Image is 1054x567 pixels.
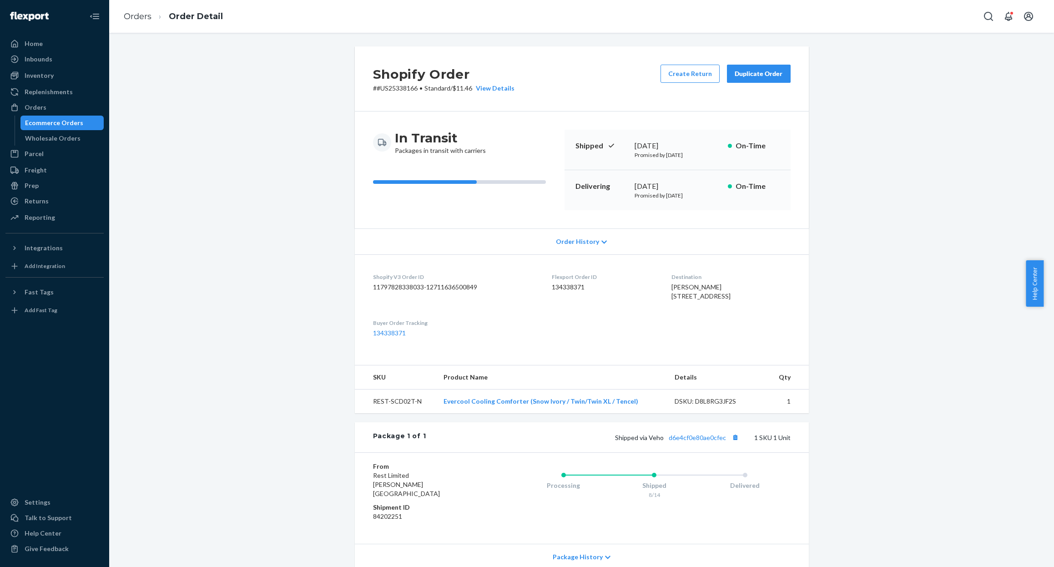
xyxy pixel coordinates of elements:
[5,495,104,510] a: Settings
[5,241,104,255] button: Integrations
[671,283,731,300] span: [PERSON_NAME] [STREET_ADDRESS]
[736,181,780,192] p: On-Time
[730,431,741,443] button: Copy tracking number
[1019,7,1038,25] button: Open account menu
[25,118,83,127] div: Ecommerce Orders
[373,273,537,281] dt: Shopify V3 Order ID
[25,149,44,158] div: Parcel
[667,365,767,390] th: Details
[735,69,783,78] div: Duplicate Order
[5,100,104,115] a: Orders
[25,166,47,175] div: Freight
[552,283,657,292] dd: 134338371
[5,259,104,273] a: Add Integration
[635,192,721,199] p: Promised by [DATE]
[5,163,104,177] a: Freight
[169,11,223,21] a: Order Detail
[661,65,720,83] button: Create Return
[20,116,104,130] a: Ecommerce Orders
[395,130,486,155] div: Packages in transit with carriers
[556,237,599,246] span: Order History
[419,84,423,92] span: •
[5,147,104,161] a: Parcel
[5,285,104,299] button: Fast Tags
[5,36,104,51] a: Home
[25,55,52,64] div: Inbounds
[86,7,104,25] button: Close Navigation
[609,481,700,490] div: Shipped
[25,306,57,314] div: Add Fast Tag
[25,498,50,507] div: Settings
[996,540,1045,562] iframe: Opens a widget where you can chat to one of our agents
[553,552,603,562] span: Package History
[5,68,104,83] a: Inventory
[373,471,440,497] span: Rest Limited [PERSON_NAME][GEOGRAPHIC_DATA]
[395,130,486,146] h3: In Transit
[727,65,791,83] button: Duplicate Order
[669,434,726,441] a: d6e4cf0e80ae0cfec
[25,87,73,96] div: Replenishments
[518,481,609,490] div: Processing
[999,7,1018,25] button: Open notifications
[25,262,65,270] div: Add Integration
[116,3,230,30] ol: breadcrumbs
[5,511,104,525] button: Talk to Support
[124,11,151,21] a: Orders
[436,365,667,390] th: Product Name
[355,365,437,390] th: SKU
[355,390,437,414] td: REST-SCD02T-N
[373,503,482,512] dt: Shipment ID
[25,39,43,48] div: Home
[373,512,482,521] dd: 84202251
[424,84,450,92] span: Standard
[552,273,657,281] dt: Flexport Order ID
[25,544,69,553] div: Give Feedback
[373,329,406,337] a: 134338371
[5,526,104,541] a: Help Center
[615,434,741,441] span: Shipped via Veho
[767,390,809,414] td: 1
[426,431,790,443] div: 1 SKU 1 Unit
[5,178,104,193] a: Prep
[373,462,482,471] dt: From
[736,141,780,151] p: On-Time
[5,194,104,208] a: Returns
[25,529,61,538] div: Help Center
[671,273,791,281] dt: Destination
[635,151,721,159] p: Promised by [DATE]
[444,397,638,405] a: Evercool Cooling Comforter (Snow Ivory / Twin/Twin XL / Tencel)
[472,84,514,93] button: View Details
[25,71,54,80] div: Inventory
[373,65,514,84] h2: Shopify Order
[25,103,46,112] div: Orders
[767,365,809,390] th: Qty
[25,288,54,297] div: Fast Tags
[5,303,104,318] a: Add Fast Tag
[979,7,998,25] button: Open Search Box
[675,397,760,406] div: DSKU: D8L8RG3JF2S
[25,243,63,253] div: Integrations
[10,12,49,21] img: Flexport logo
[700,481,791,490] div: Delivered
[635,141,721,151] div: [DATE]
[5,85,104,99] a: Replenishments
[25,513,72,522] div: Talk to Support
[373,319,537,327] dt: Buyer Order Tracking
[575,181,627,192] p: Delivering
[25,134,81,143] div: Wholesale Orders
[373,431,426,443] div: Package 1 of 1
[373,283,537,292] dd: 11797828338033-12711636500849
[20,131,104,146] a: Wholesale Orders
[373,84,514,93] p: # #US25338166 / $11.46
[635,181,721,192] div: [DATE]
[25,213,55,222] div: Reporting
[25,181,39,190] div: Prep
[5,542,104,556] button: Give Feedback
[609,491,700,499] div: 8/14
[1026,260,1044,307] button: Help Center
[5,210,104,225] a: Reporting
[5,52,104,66] a: Inbounds
[575,141,627,151] p: Shipped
